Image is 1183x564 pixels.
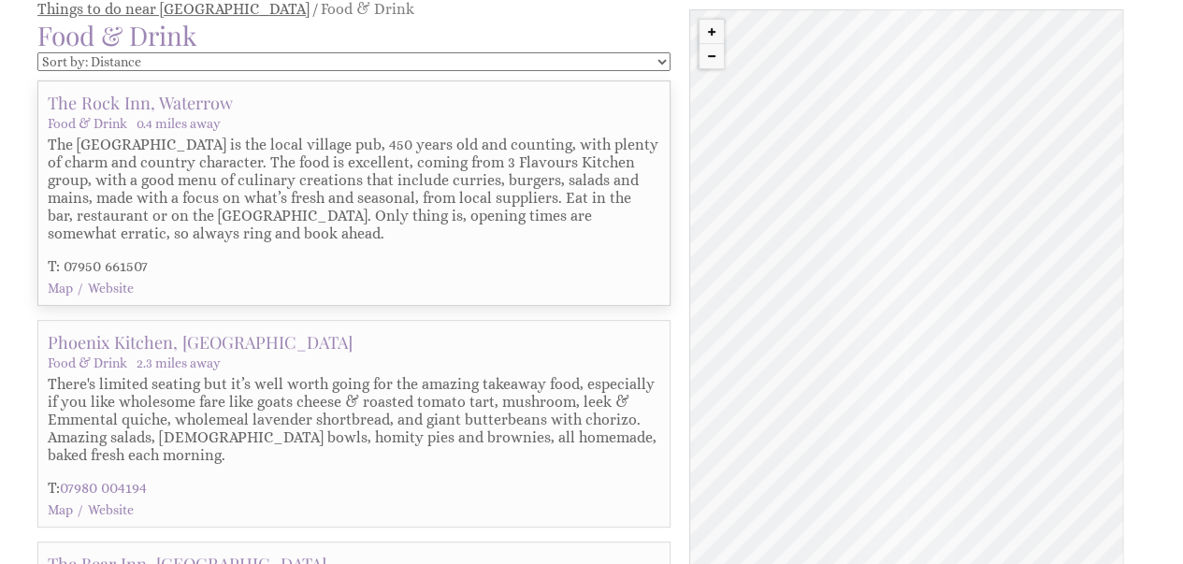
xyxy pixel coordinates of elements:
[48,116,127,131] a: Food & Drink
[88,281,134,296] a: Website
[700,20,724,44] button: Zoom in
[137,355,221,370] li: 2.3 miles away
[48,281,73,296] a: Map
[48,136,660,242] p: The [GEOGRAPHIC_DATA] is the local village pub, 450 years old and counting, with plenty of charm ...
[88,502,134,517] a: Website
[48,355,127,370] a: Food & Drink
[48,91,233,114] a: The Rock Inn, Waterrow
[48,375,660,464] p: There's limited seating but it’s well worth going for the amazing takeaway food, especially if yo...
[37,18,671,52] h1: Food & Drink
[48,257,660,275] p: T: 07950 661507
[137,116,221,131] li: 0.4 miles away
[48,330,353,354] a: Phoenix Kitchen, [GEOGRAPHIC_DATA]
[48,479,660,497] p: T:
[700,44,724,68] button: Zoom out
[60,479,147,497] a: 07980 004194
[48,502,73,517] a: Map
